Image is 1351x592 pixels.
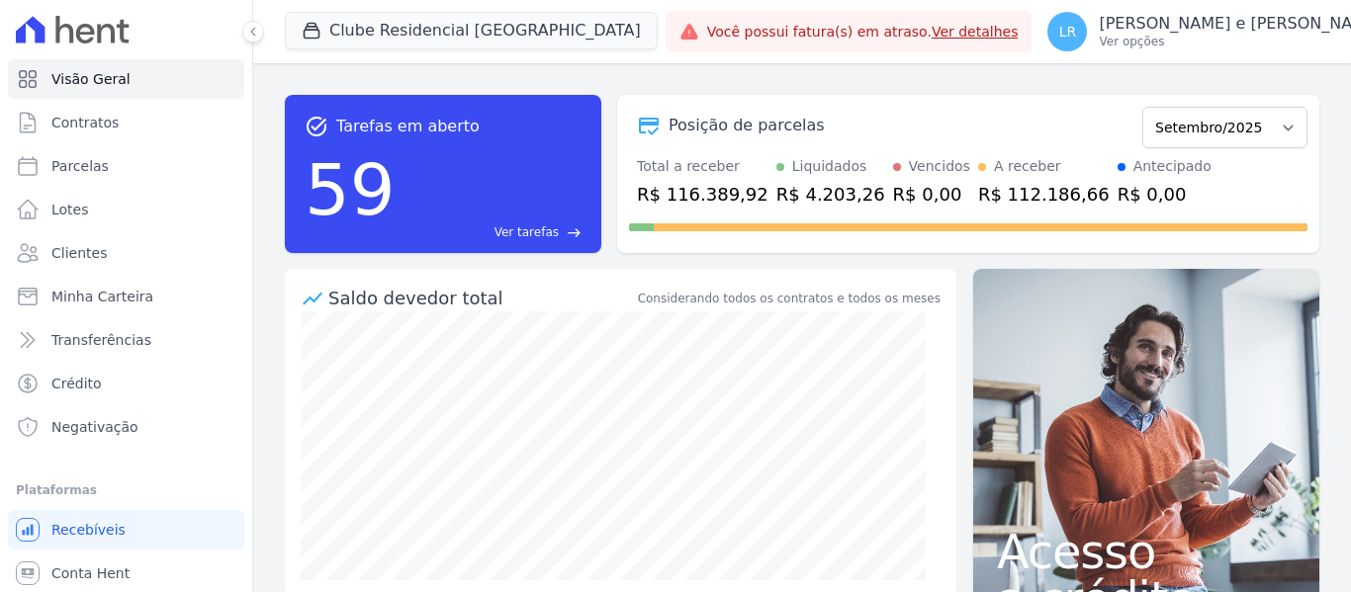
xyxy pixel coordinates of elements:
a: Ver detalhes [932,24,1019,40]
span: Ver tarefas [495,223,559,241]
div: R$ 0,00 [1118,181,1212,208]
div: 59 [305,138,396,241]
a: Ver tarefas east [404,223,582,241]
span: east [567,225,582,240]
a: Contratos [8,103,244,142]
div: R$ 0,00 [893,181,970,208]
a: Crédito [8,364,244,403]
a: Transferências [8,320,244,360]
a: Minha Carteira [8,277,244,316]
div: R$ 4.203,26 [776,181,885,208]
div: Saldo devedor total [328,285,634,311]
span: Crédito [51,374,102,393]
span: Transferências [51,330,151,350]
a: Recebíveis [8,510,244,550]
span: task_alt [305,115,328,138]
div: Vencidos [909,156,970,177]
span: Conta Hent [51,563,130,583]
span: Contratos [51,113,119,132]
span: Lotes [51,200,89,219]
span: Recebíveis [51,520,126,540]
span: Parcelas [51,156,109,176]
a: Lotes [8,190,244,229]
div: R$ 116.389,92 [637,181,768,208]
span: Visão Geral [51,69,131,89]
a: Clientes [8,233,244,273]
div: Plataformas [16,478,236,502]
div: Posição de parcelas [669,114,825,137]
span: LR [1059,25,1077,39]
span: Tarefas em aberto [336,115,480,138]
a: Parcelas [8,146,244,186]
div: Antecipado [1133,156,1212,177]
span: Acesso [997,528,1296,575]
div: R$ 112.186,66 [978,181,1110,208]
span: Minha Carteira [51,287,153,306]
div: Considerando todos os contratos e todos os meses [638,290,941,307]
span: Negativação [51,417,138,437]
div: Total a receber [637,156,768,177]
a: Negativação [8,407,244,447]
span: Você possui fatura(s) em atraso. [707,22,1019,42]
a: Visão Geral [8,59,244,99]
span: Clientes [51,243,107,263]
div: Liquidados [792,156,867,177]
button: Clube Residencial [GEOGRAPHIC_DATA] [285,12,658,49]
div: A receber [994,156,1061,177]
